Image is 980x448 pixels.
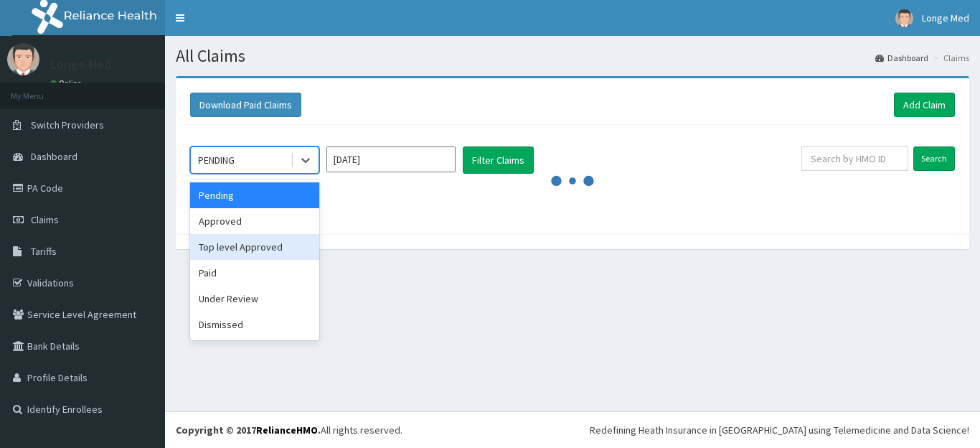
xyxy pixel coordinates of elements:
footer: All rights reserved. [165,411,980,448]
div: PENDING [198,153,235,167]
strong: Copyright © 2017 . [176,424,321,437]
span: Tariffs [31,245,57,258]
svg: audio-loading [551,159,594,202]
a: Online [50,78,85,88]
span: Switch Providers [31,118,104,131]
div: Under Review [190,286,319,312]
a: Dashboard [875,52,928,64]
input: Select Month and Year [326,146,456,172]
button: Filter Claims [463,146,534,174]
div: Top level Approved [190,234,319,260]
img: User Image [895,9,913,27]
span: Longe Med [922,11,969,24]
span: Dashboard [31,150,77,163]
button: Download Paid Claims [190,93,301,117]
img: User Image [7,43,39,75]
p: Longe Med [50,58,111,71]
span: Claims [31,213,59,226]
div: Pending [190,182,319,208]
input: Search [913,146,955,171]
li: Claims [930,52,969,64]
h1: All Claims [176,47,969,65]
div: Redefining Heath Insurance in [GEOGRAPHIC_DATA] using Telemedicine and Data Science! [590,423,969,437]
div: Paid [190,260,319,286]
div: Approved [190,208,319,234]
a: Add Claim [894,93,955,117]
input: Search by HMO ID [801,146,908,171]
a: RelianceHMO [256,424,318,437]
div: Dismissed [190,312,319,337]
